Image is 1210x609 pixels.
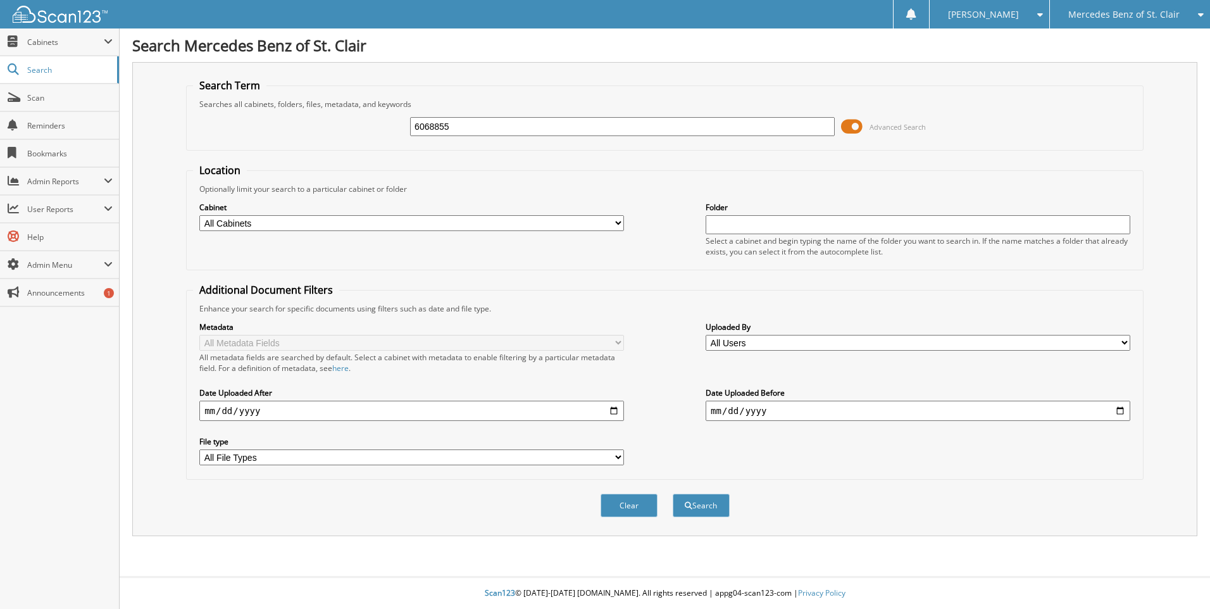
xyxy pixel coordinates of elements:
div: © [DATE]-[DATE] [DOMAIN_NAME]. All rights reserved | appg04-scan123-com | [120,578,1210,609]
label: File type [199,436,624,447]
label: Folder [706,202,1130,213]
span: User Reports [27,204,104,215]
span: Advanced Search [870,122,926,132]
span: Scan123 [485,587,515,598]
a: here [332,363,349,374]
label: Date Uploaded After [199,387,624,398]
label: Uploaded By [706,322,1130,332]
span: Help [27,232,113,242]
input: start [199,401,624,421]
img: scan123-logo-white.svg [13,6,108,23]
legend: Location [193,163,247,177]
button: Clear [601,494,658,517]
label: Cabinet [199,202,624,213]
h1: Search Mercedes Benz of St. Clair [132,35,1197,56]
input: end [706,401,1130,421]
div: Optionally limit your search to a particular cabinet or folder [193,184,1137,194]
a: Privacy Policy [798,587,845,598]
span: Reminders [27,120,113,131]
label: Date Uploaded Before [706,387,1130,398]
span: [PERSON_NAME] [948,11,1019,18]
span: Cabinets [27,37,104,47]
label: Metadata [199,322,624,332]
legend: Additional Document Filters [193,283,339,297]
span: Scan [27,92,113,103]
div: Searches all cabinets, folders, files, metadata, and keywords [193,99,1137,110]
div: All metadata fields are searched by default. Select a cabinet with metadata to enable filtering b... [199,352,624,374]
span: Search [27,65,111,75]
span: Announcements [27,287,113,298]
span: Bookmarks [27,148,113,159]
div: Enhance your search for specific documents using filters such as date and file type. [193,303,1137,314]
div: 1 [104,288,114,298]
span: Admin Menu [27,260,104,270]
legend: Search Term [193,78,266,92]
div: Select a cabinet and begin typing the name of the folder you want to search in. If the name match... [706,235,1130,257]
button: Search [673,494,730,517]
span: Admin Reports [27,176,104,187]
span: Mercedes Benz of St. Clair [1068,11,1180,18]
